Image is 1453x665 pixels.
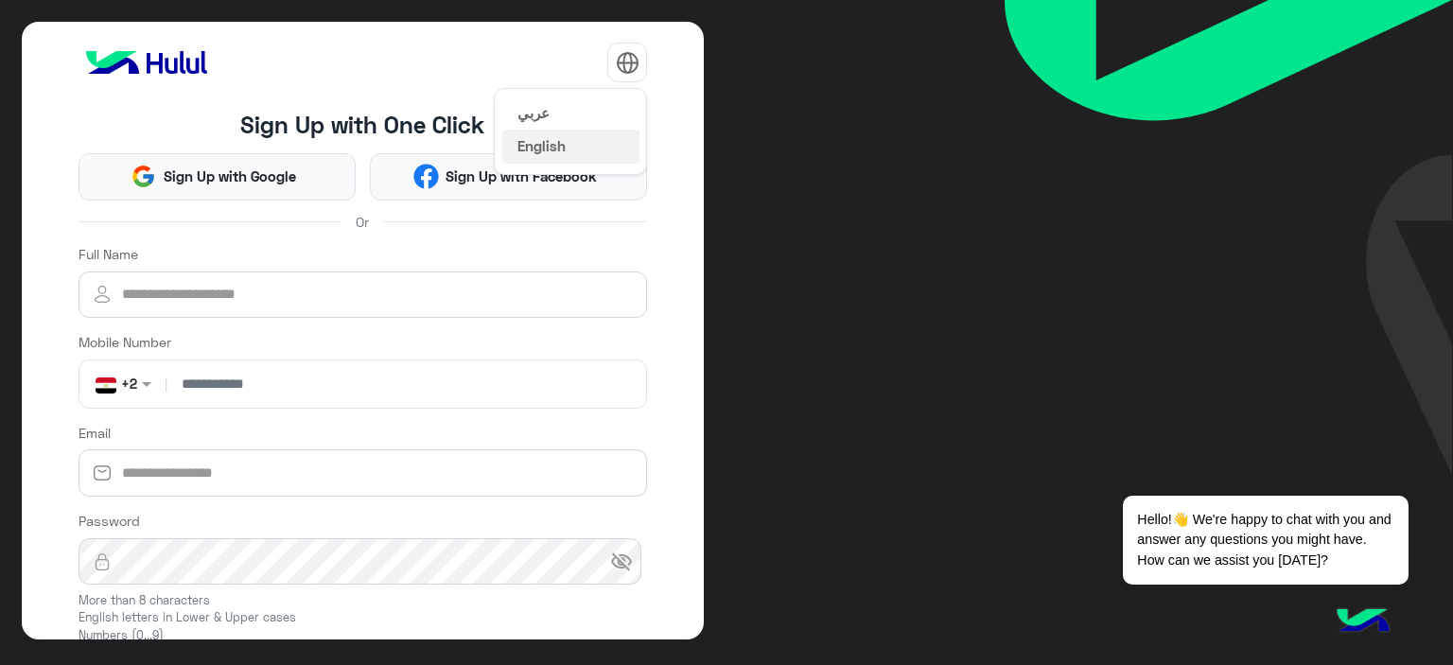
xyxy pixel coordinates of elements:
[79,244,138,264] label: Full Name
[502,130,639,164] button: English
[370,153,647,201] button: Sign Up with Facebook
[161,374,171,394] span: |
[79,44,215,81] img: logo
[79,332,171,352] label: Mobile Number
[131,164,156,189] img: Google
[79,283,126,306] img: user
[156,166,303,187] span: Sign Up with Google
[439,166,604,187] span: Sign Up with Facebook
[517,104,550,121] span: عربي
[79,552,126,571] img: lock
[79,423,111,443] label: Email
[610,551,633,573] span: visibility_off
[1330,589,1396,656] img: hulul-logo.png
[616,51,639,75] img: tab
[502,96,639,130] button: عربي
[79,592,648,610] small: More than 8 characters
[79,111,648,138] h4: Sign Up with One Click
[79,153,356,201] button: Sign Up with Google
[413,164,439,189] img: Facebook
[1123,496,1408,585] span: Hello!👋 We're happy to chat with you and answer any questions you might have. How can we assist y...
[79,609,648,627] small: English letters in Lower & Upper cases
[79,627,648,645] small: Numbers (0...9)
[79,464,126,482] img: email
[356,212,369,232] span: Or
[79,511,140,531] label: Password
[517,137,566,154] span: English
